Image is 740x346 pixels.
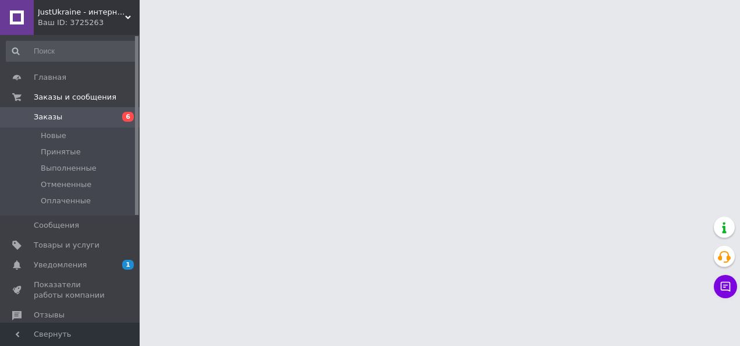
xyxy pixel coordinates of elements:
span: Новые [41,130,66,141]
span: Заказы [34,112,62,122]
div: Ваш ID: 3725263 [38,17,140,28]
span: Принятые [41,147,81,157]
span: Сообщения [34,220,79,231]
span: Оплаченные [41,196,91,206]
span: Выполненные [41,163,97,174]
button: Чат с покупателем [714,275,737,298]
input: Поиск [6,41,137,62]
span: Отзывы [34,310,65,320]
span: Заказы и сообщения [34,92,116,103]
span: Товары и услуги [34,240,99,250]
span: 1 [122,260,134,270]
span: JustUkraine - интернет магазин мужской и женской обуви [38,7,125,17]
span: Отмененные [41,179,91,190]
span: Показатели работы компании [34,280,108,301]
span: Уведомления [34,260,87,270]
span: 6 [122,112,134,122]
span: Главная [34,72,66,83]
